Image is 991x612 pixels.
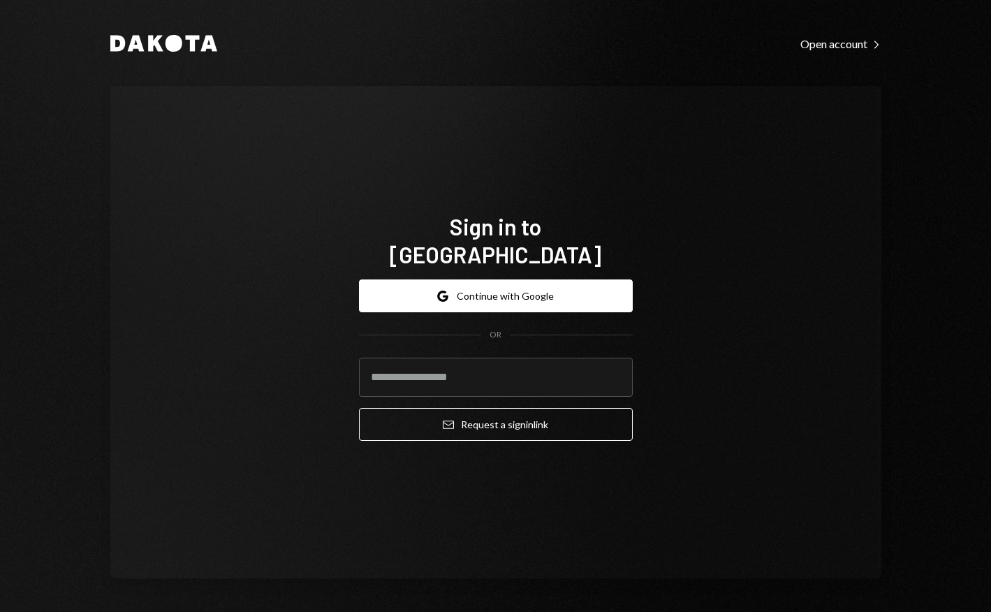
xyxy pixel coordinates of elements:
[490,329,501,341] div: OR
[359,279,633,312] button: Continue with Google
[359,212,633,268] h1: Sign in to [GEOGRAPHIC_DATA]
[800,37,881,51] div: Open account
[359,408,633,441] button: Request a signinlink
[800,36,881,51] a: Open account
